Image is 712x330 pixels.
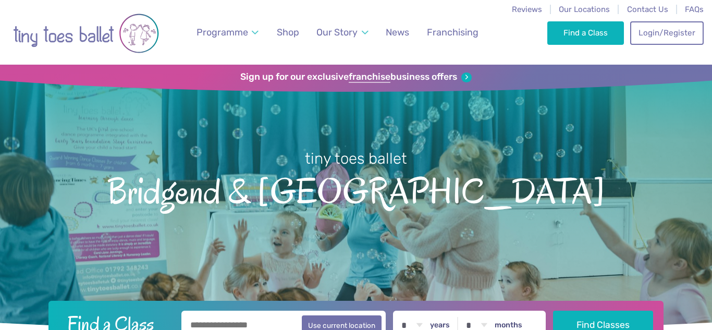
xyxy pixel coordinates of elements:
strong: franchise [349,71,390,83]
label: years [430,321,450,330]
img: tiny toes ballet [13,10,159,57]
small: tiny toes ballet [305,150,407,167]
a: FAQs [685,5,704,14]
span: Franchising [427,27,478,38]
span: Shop [277,27,299,38]
span: Programme [197,27,248,38]
label: months [495,321,522,330]
a: Sign up for our exclusivefranchisebusiness offers [240,71,471,83]
span: Our Story [316,27,358,38]
a: Our Locations [559,5,610,14]
a: Reviews [512,5,542,14]
a: Shop [272,21,304,44]
span: Bridgend & [GEOGRAPHIC_DATA] [18,169,694,211]
a: Our Story [312,21,373,44]
a: Login/Register [630,21,703,44]
a: News [381,21,414,44]
a: Contact Us [627,5,668,14]
a: Programme [192,21,264,44]
a: Find a Class [547,21,624,44]
a: Franchising [422,21,483,44]
span: News [386,27,409,38]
